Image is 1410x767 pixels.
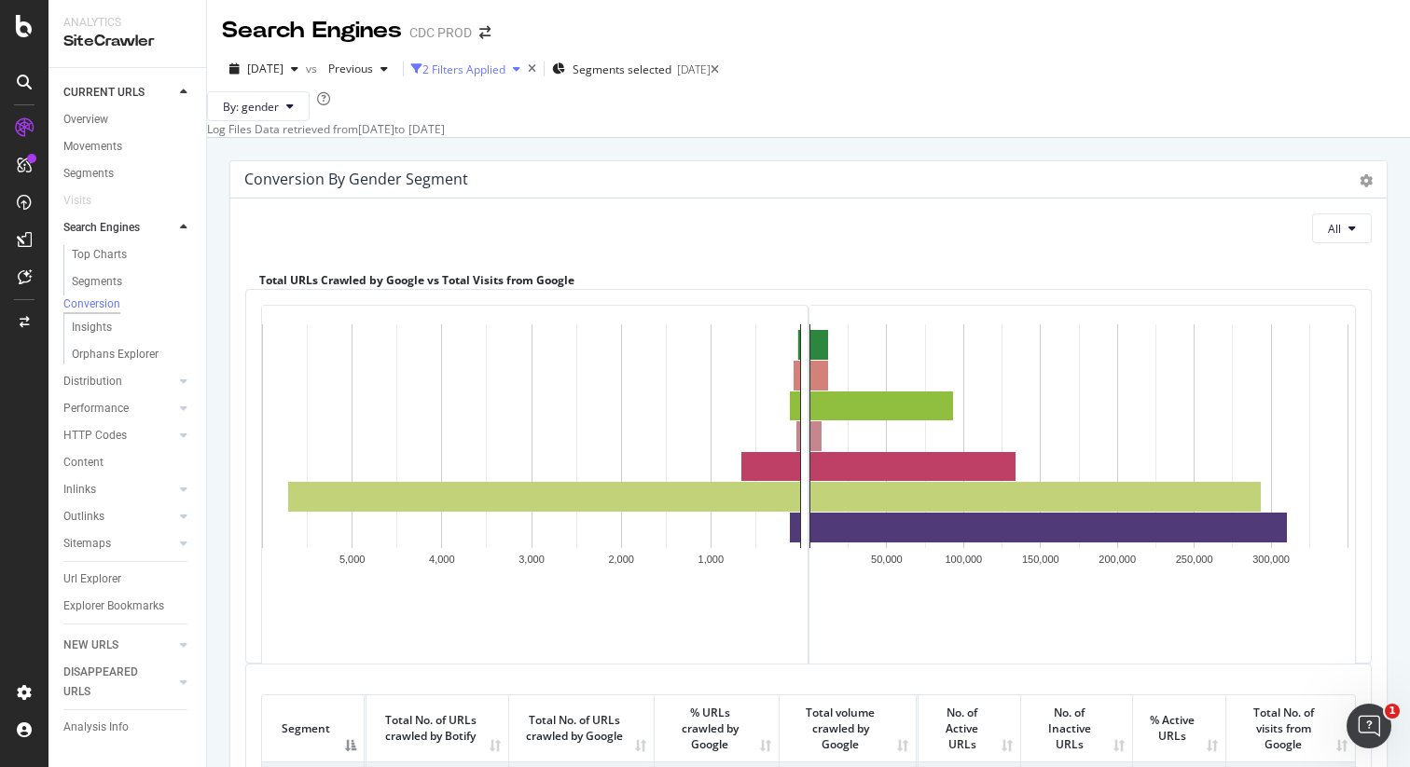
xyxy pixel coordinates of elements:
div: Top Charts [72,245,127,265]
span: 1 [1385,704,1400,719]
div: times [528,63,536,75]
button: By: gender [207,91,310,121]
a: Top Charts [72,245,193,265]
div: DISAPPEARED URLS [63,663,158,702]
div: Url Explorer [63,569,121,589]
text: 50,000 [871,554,903,565]
a: Movements [63,137,193,157]
text: 4,000 [429,554,455,565]
text: 100,000 [945,554,982,565]
i: Options [1360,174,1373,187]
span: vs [306,61,321,76]
div: Orphans Explorer [72,345,159,364]
div: Insights [72,318,112,337]
th: No. of Active URLs: activate to sort column ascending [919,695,1021,761]
text: 150,000 [1022,554,1059,565]
th: Segment: activate to sort column descending [262,695,366,761]
div: Distribution [63,372,122,391]
div: CURRENT URLS [63,83,145,103]
div: Performance [63,399,129,418]
a: DISAPPEARED URLS [63,663,174,702]
span: 2025 Aug. 1st [247,61,283,76]
a: Performance [63,399,174,418]
a: Content [63,453,193,473]
span: All [1328,221,1341,237]
div: Search Engines [222,15,402,47]
button: 2 Filters Applied [411,54,528,84]
div: Sitemaps [63,534,111,554]
th: Total No. of URLs crawled by Botify: activate to sort column ascending [366,695,509,761]
a: Distribution [63,372,174,391]
div: NEW URLS [63,636,118,655]
h4: Conversion by gender Segment [244,167,468,192]
text: 200,000 [1099,554,1136,565]
a: HTTP Codes [63,426,174,445]
text: 300,000 [1252,554,1290,565]
div: Conversion [63,296,120,312]
text: 3,000 [518,554,545,565]
div: [DATE] [677,62,711,77]
text: 2,000 [608,554,634,565]
span: By: gender [223,99,279,115]
span: Segments selected [573,62,671,77]
div: Analytics [63,15,191,31]
div: Overview [63,110,108,130]
span: Previous [321,61,373,76]
div: CDC PROD [409,23,472,42]
div: Segments [63,164,114,184]
div: SiteCrawler [63,31,191,52]
th: Total No. of URLs crawled by Google: activate to sort column ascending [509,695,654,761]
div: HTTP Codes [63,426,127,445]
a: Analysis Info [63,718,193,737]
div: Outlinks [63,507,104,527]
th: Total volume crawled by Google: activate to sort column ascending [780,695,918,761]
a: Outlinks [63,507,174,527]
button: [DATE] [222,54,306,84]
div: arrow-right-arrow-left [479,26,491,39]
div: Analysis Info [63,718,129,737]
text: 250,000 [1176,554,1213,565]
text: 5,000 [339,554,366,565]
svg: A chart. [809,306,1348,678]
a: Orphans Explorer [72,345,193,364]
a: Segments [63,164,193,184]
a: Overview [63,110,193,130]
a: Explorer Bookmarks [63,596,193,616]
a: Sitemaps [63,534,174,554]
div: Content [63,453,104,473]
div: Total URLs Crawled by Google vs Total Visits from Google [245,258,1372,288]
a: CURRENT URLS [63,83,174,103]
text: 1,000 [698,554,725,565]
a: Visits [63,191,110,211]
th: % URLs crawled by Google: activate to sort column ascending [655,695,780,761]
div: Segments [72,272,122,292]
div: Search Engines [63,218,140,238]
iframe: Intercom live chat [1347,704,1391,748]
th: No. of Inactive URLs: activate to sort column ascending [1021,695,1133,761]
div: Inlinks [63,480,96,500]
div: [DATE] [358,121,394,137]
a: Search Engines [63,218,174,238]
div: [DATE] [408,121,445,137]
a: Conversion [63,295,193,314]
div: 2 Filters Applied [422,62,505,77]
svg: A chart. [262,306,801,678]
div: Visits [63,191,91,211]
button: Previous [321,54,395,84]
a: Inlinks [63,480,174,500]
th: Total No. of visits from Google: activate to sort column ascending [1226,695,1355,761]
button: Segments selected[DATE] [552,54,711,84]
a: Url Explorer [63,569,193,589]
a: Segments [72,272,193,292]
div: Movements [63,137,122,157]
button: All [1312,213,1372,243]
th: % Active URLs: activate to sort column ascending [1133,695,1226,761]
div: Log Files Data retrieved from to [207,121,445,137]
a: Insights [72,318,193,337]
a: NEW URLS [63,636,174,655]
div: Explorer Bookmarks [63,596,164,616]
